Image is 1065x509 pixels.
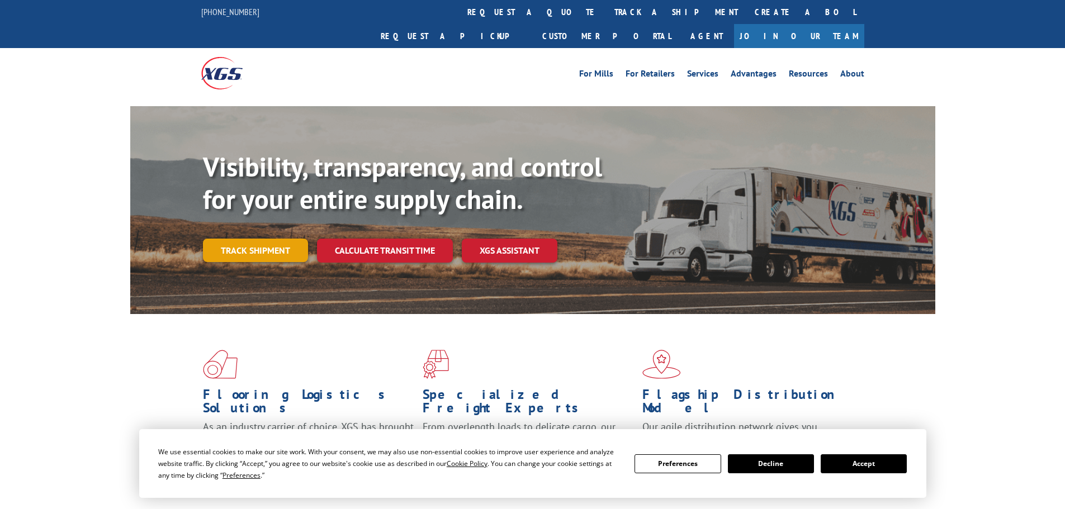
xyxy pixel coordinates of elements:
[423,420,634,470] p: From overlength loads to delicate cargo, our experienced staff knows the best way to move your fr...
[728,454,814,473] button: Decline
[642,388,854,420] h1: Flagship Distribution Model
[447,459,487,468] span: Cookie Policy
[317,239,453,263] a: Calculate transit time
[372,24,534,48] a: Request a pickup
[462,239,557,263] a: XGS ASSISTANT
[158,446,621,481] div: We use essential cookies to make our site work. With your consent, we may also use non-essential ...
[203,149,602,216] b: Visibility, transparency, and control for your entire supply chain.
[679,24,734,48] a: Agent
[731,69,777,82] a: Advantages
[687,69,718,82] a: Services
[201,6,259,17] a: [PHONE_NUMBER]
[789,69,828,82] a: Resources
[821,454,907,473] button: Accept
[423,350,449,379] img: xgs-icon-focused-on-flooring-red
[203,239,308,262] a: Track shipment
[223,470,261,480] span: Preferences
[642,420,848,446] span: Our agile distribution network gives you nationwide inventory management on demand.
[579,69,613,82] a: For Mills
[139,429,926,498] div: Cookie Consent Prompt
[642,350,681,379] img: xgs-icon-flagship-distribution-model-red
[840,69,864,82] a: About
[734,24,864,48] a: Join Our Team
[203,388,414,420] h1: Flooring Logistics Solutions
[626,69,675,82] a: For Retailers
[534,24,679,48] a: Customer Portal
[203,420,414,460] span: As an industry carrier of choice, XGS has brought innovation and dedication to flooring logistics...
[423,388,634,420] h1: Specialized Freight Experts
[203,350,238,379] img: xgs-icon-total-supply-chain-intelligence-red
[635,454,721,473] button: Preferences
